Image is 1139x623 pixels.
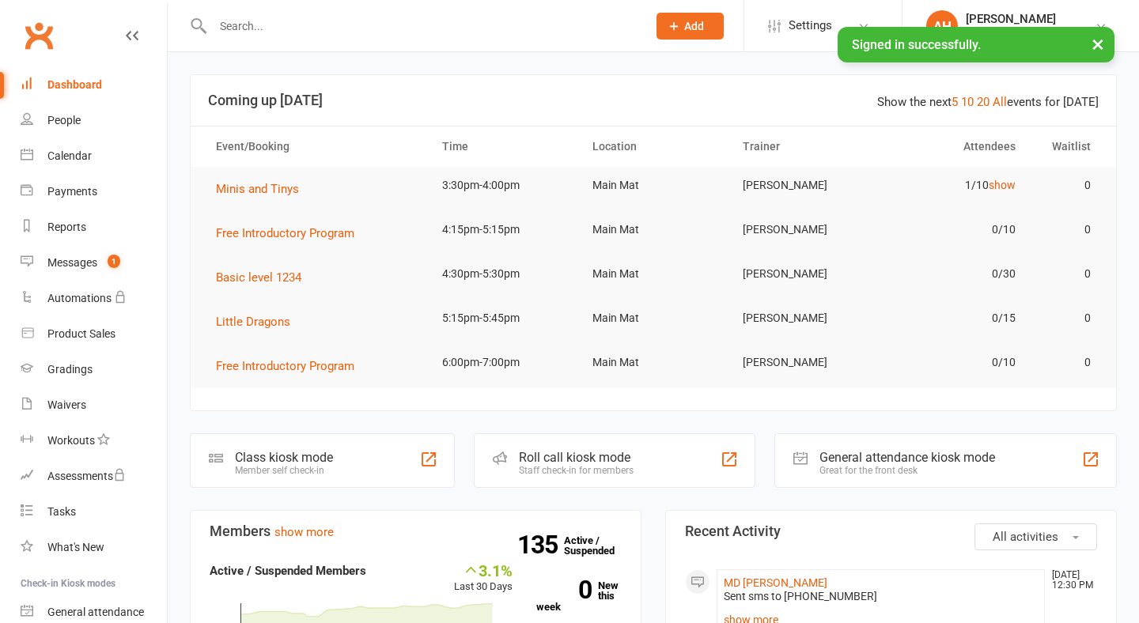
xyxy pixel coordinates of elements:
[1030,126,1105,167] th: Waitlist
[47,505,76,518] div: Tasks
[19,16,59,55] a: Clubworx
[428,211,578,248] td: 4:15pm-5:15pm
[47,78,102,91] div: Dashboard
[210,523,622,539] h3: Members
[235,450,333,465] div: Class kiosk mode
[966,26,1056,40] div: BBMA Sandgate
[517,533,564,557] strong: 135
[536,580,622,612] a: 0New this week
[993,95,1007,109] a: All
[578,300,728,337] td: Main Mat
[685,523,1097,539] h3: Recent Activity
[235,465,333,476] div: Member self check-in
[210,564,366,578] strong: Active / Suspended Members
[1030,255,1105,293] td: 0
[961,95,974,109] a: 10
[724,576,827,589] a: MD [PERSON_NAME]
[428,300,578,337] td: 5:15pm-5:45pm
[519,465,634,476] div: Staff check-in for members
[724,590,877,602] span: Sent sms to [PHONE_NUMBER]
[684,20,704,32] span: Add
[578,167,728,204] td: Main Mat
[728,255,879,293] td: [PERSON_NAME]
[21,459,167,494] a: Assessments
[966,12,1056,26] div: [PERSON_NAME]
[47,398,86,411] div: Waivers
[926,10,958,42] div: AH
[789,8,832,43] span: Settings
[1044,570,1096,591] time: [DATE] 12:30 PM
[536,578,592,602] strong: 0
[989,179,1016,191] a: show
[47,470,126,482] div: Assessments
[21,67,167,103] a: Dashboard
[21,387,167,423] a: Waivers
[21,352,167,387] a: Gradings
[993,530,1058,544] span: All activities
[1030,167,1105,204] td: 0
[428,344,578,381] td: 6:00pm-7:00pm
[21,494,167,530] a: Tasks
[728,300,879,337] td: [PERSON_NAME]
[274,525,334,539] a: show more
[208,15,636,37] input: Search...
[21,138,167,174] a: Calendar
[216,359,354,373] span: Free Introductory Program
[21,423,167,459] a: Workouts
[879,300,1029,337] td: 0/15
[47,434,95,447] div: Workouts
[21,245,167,281] a: Messages 1
[879,167,1029,204] td: 1/10
[852,37,981,52] span: Signed in successfully.
[974,523,1097,550] button: All activities
[47,327,115,340] div: Product Sales
[1030,300,1105,337] td: 0
[21,530,167,565] a: What's New
[216,312,301,331] button: Little Dragons
[428,167,578,204] td: 3:30pm-4:00pm
[728,344,879,381] td: [PERSON_NAME]
[108,255,120,268] span: 1
[879,126,1029,167] th: Attendees
[428,126,578,167] th: Time
[47,256,97,269] div: Messages
[1030,344,1105,381] td: 0
[728,211,879,248] td: [PERSON_NAME]
[428,255,578,293] td: 4:30pm-5:30pm
[454,561,513,579] div: 3.1%
[578,126,728,167] th: Location
[216,270,301,285] span: Basic level 1234
[657,13,724,40] button: Add
[728,167,879,204] td: [PERSON_NAME]
[819,450,995,465] div: General attendance kiosk mode
[21,210,167,245] a: Reports
[879,211,1029,248] td: 0/10
[216,179,310,198] button: Minis and Tinys
[47,149,92,162] div: Calendar
[47,363,93,376] div: Gradings
[47,185,97,198] div: Payments
[564,523,634,568] a: 135Active / Suspended
[47,114,81,126] div: People
[21,316,167,352] a: Product Sales
[216,357,365,376] button: Free Introductory Program
[216,226,354,240] span: Free Introductory Program
[21,174,167,210] a: Payments
[1030,211,1105,248] td: 0
[216,268,312,287] button: Basic level 1234
[47,541,104,553] div: What's New
[728,126,879,167] th: Trainer
[208,93,1099,108] h3: Coming up [DATE]
[454,561,513,595] div: Last 30 Days
[216,224,365,243] button: Free Introductory Program
[216,315,290,329] span: Little Dragons
[21,103,167,138] a: People
[21,281,167,316] a: Automations
[47,606,144,618] div: General attendance
[47,292,112,304] div: Automations
[202,126,428,167] th: Event/Booking
[47,221,86,233] div: Reports
[1084,27,1112,61] button: ×
[879,344,1029,381] td: 0/10
[578,211,728,248] td: Main Mat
